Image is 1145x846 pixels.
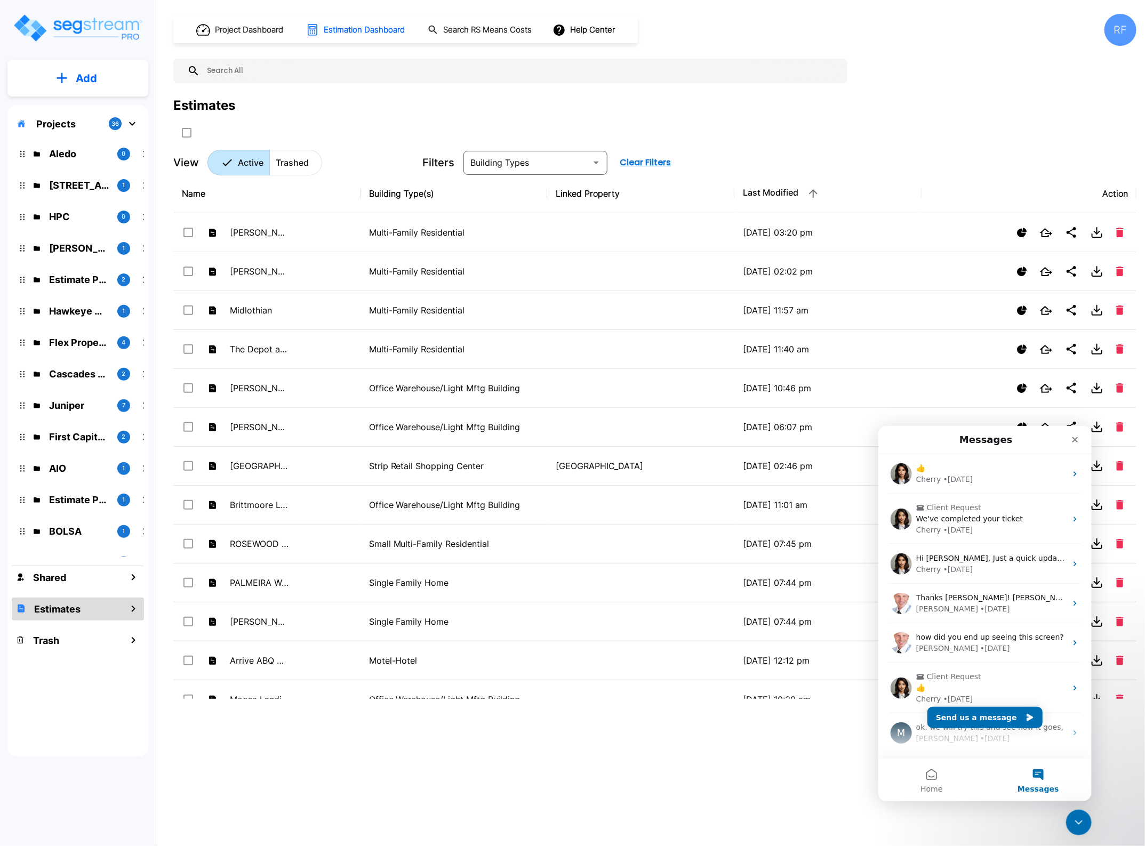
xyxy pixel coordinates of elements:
[743,226,913,239] p: [DATE] 03:20 pm
[743,265,913,278] p: [DATE] 02:02 pm
[467,155,587,170] input: Building Types
[123,527,125,536] p: 1
[49,304,109,318] p: Hawkeye Medical LLC
[1013,262,1031,281] button: Show Ranges
[122,338,126,347] p: 4
[743,343,913,356] p: [DATE] 11:40 am
[230,576,289,589] p: PALMEIRA WAY
[1061,261,1082,282] button: Share
[33,570,66,585] h1: Shared
[423,155,455,171] p: Filters
[1061,222,1082,243] button: Share
[369,615,539,628] p: Single Family Home
[1086,494,1108,515] button: Download
[423,20,538,41] button: Search RS Means Costs
[230,654,289,667] p: Arrive ABQ Hotel
[36,117,76,131] p: Projects
[1112,535,1128,553] button: Delete
[276,156,309,169] p: Trashed
[49,524,109,538] p: BOLSA
[173,96,235,115] div: Estimates
[589,155,604,170] button: Open
[369,498,539,511] p: Office Warehouse/Light Mftg Building
[1061,377,1082,399] button: Share
[7,63,148,94] button: Add
[38,138,63,149] div: Cherry
[743,498,913,511] p: [DATE] 11:01 am
[230,265,289,278] p: [PERSON_NAME] Farmhouse 121
[123,495,125,504] p: 1
[1036,341,1056,358] button: Open New Tab
[139,359,180,367] span: Messages
[556,460,726,472] p: [GEOGRAPHIC_DATA]
[102,178,132,189] div: • [DATE]
[123,244,125,253] p: 1
[369,265,539,278] p: Multi-Family Residential
[361,174,548,213] th: Building Type(s)
[38,207,186,215] span: how did you end up seeing this screen?
[743,654,913,667] p: [DATE] 12:12 pm
[369,226,539,239] p: Multi-Family Residential
[122,149,126,158] p: 0
[38,297,185,305] span: ok. we will try this and see how it goes,
[616,152,676,173] button: Clear Filters
[1086,377,1108,399] button: Download
[1036,380,1056,397] button: Open New Tab
[1112,262,1128,280] button: Delete
[1013,379,1031,398] button: Show Ranges
[1112,223,1128,241] button: Delete
[49,461,109,476] p: AIO
[33,633,59,648] h1: Trash
[38,268,63,279] div: Cherry
[182,187,352,200] div: Name
[743,537,913,550] p: [DATE] 07:45 pm
[49,241,109,255] p: Kessler Rental
[230,460,289,472] p: [GEOGRAPHIC_DATA]
[230,421,289,433] p: [PERSON_NAME] [GEOGRAPHIC_DATA]
[369,304,539,317] p: Multi-Family Residential
[369,421,539,433] p: Office Warehouse/Light Mftg Building
[38,257,47,266] span: 👍
[122,212,126,221] p: 0
[743,421,913,433] p: [DATE] 06:07 pm
[173,155,199,171] p: View
[1086,339,1108,360] button: Download
[38,217,100,228] div: [PERSON_NAME]
[1066,810,1092,835] iframe: Intercom live chat
[369,576,539,589] p: Single Family Home
[49,210,109,224] p: HPC
[443,24,532,36] h1: Search RS Means Costs
[1086,416,1108,438] button: Download
[1036,418,1056,436] button: Open New Tab
[1112,457,1128,475] button: Delete
[1061,339,1082,360] button: Share
[1086,455,1108,477] button: Download
[49,555,109,570] p: Gindi
[743,304,913,317] p: [DATE] 11:57 am
[107,333,213,375] button: Messages
[324,24,405,36] h1: Estimation Dashboard
[743,576,913,589] p: [DATE] 07:44 pm
[743,693,913,706] p: [DATE] 10:39 am
[547,174,734,213] th: Linked Property
[302,19,411,41] button: Estimation Dashboard
[123,307,125,316] p: 1
[192,18,289,42] button: Project Dashboard
[111,119,119,128] p: 36
[1086,689,1108,710] button: Download
[369,654,539,667] p: Motel-Hotel
[49,147,109,161] p: Aledo
[176,122,197,143] button: SelectAll
[207,150,322,175] div: Platform
[1086,261,1108,282] button: Download
[1013,340,1031,359] button: Show Ranges
[1086,650,1108,671] button: Download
